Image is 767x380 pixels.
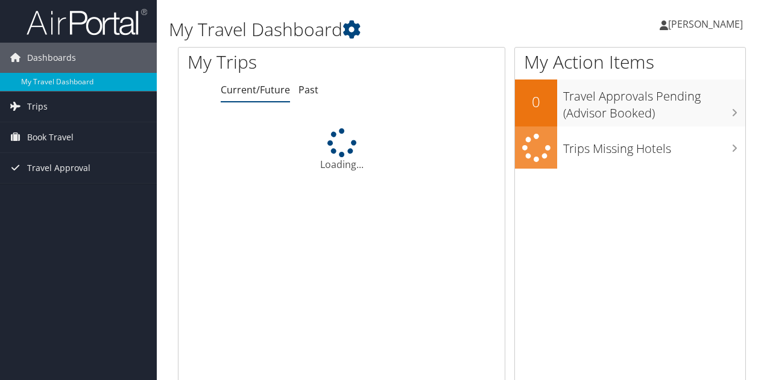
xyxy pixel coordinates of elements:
a: 0Travel Approvals Pending (Advisor Booked) [515,79,745,126]
h3: Trips Missing Hotels [563,134,745,157]
h1: My Travel Dashboard [169,17,560,42]
h1: My Action Items [515,49,745,75]
span: Dashboards [27,43,76,73]
div: Loading... [178,128,505,172]
span: Travel Approval [27,153,90,183]
a: [PERSON_NAME] [660,6,755,42]
span: Trips [27,92,48,122]
a: Past [298,83,318,96]
a: Current/Future [221,83,290,96]
a: Trips Missing Hotels [515,126,745,169]
h2: 0 [515,92,557,112]
span: Book Travel [27,122,74,152]
span: [PERSON_NAME] [668,17,743,31]
h3: Travel Approvals Pending (Advisor Booked) [563,82,745,122]
img: airportal-logo.png [27,8,147,36]
h1: My Trips [188,49,360,75]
